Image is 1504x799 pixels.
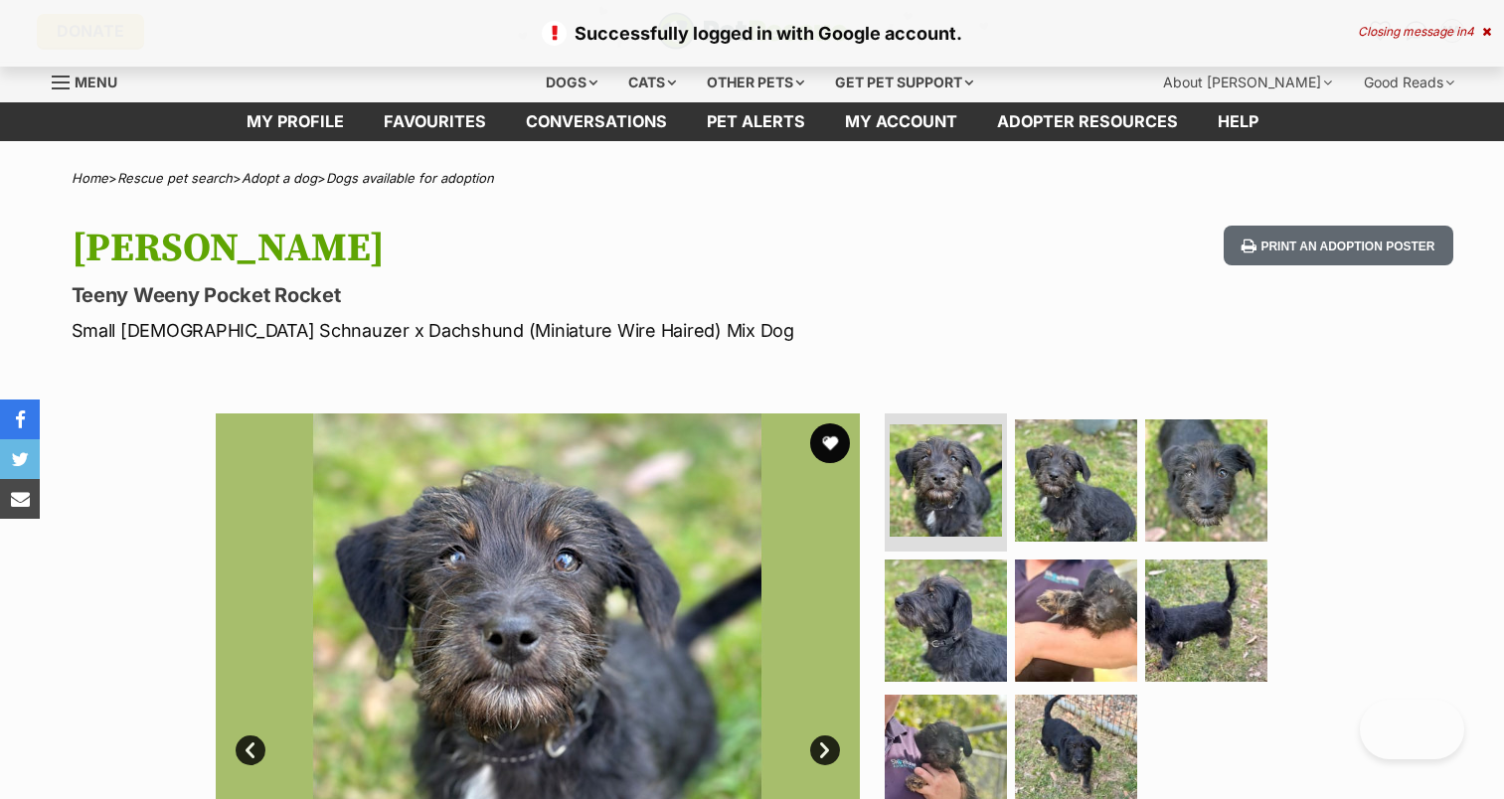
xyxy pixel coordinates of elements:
img: Photo of Morris [1145,419,1267,542]
div: Closing message in [1358,25,1491,39]
p: Successfully logged in with Google account. [20,20,1484,47]
div: > > > [22,171,1483,186]
h1: [PERSON_NAME] [72,226,913,271]
div: Other pets [693,63,818,102]
img: Photo of Morris [890,424,1002,537]
a: conversations [506,102,687,141]
a: Prev [236,735,265,765]
a: Home [72,170,108,186]
div: About [PERSON_NAME] [1149,63,1346,102]
a: Menu [52,63,131,98]
iframe: Help Scout Beacon - Open [1360,700,1464,759]
button: Print an adoption poster [1224,226,1452,266]
div: Dogs [532,63,611,102]
a: My account [825,102,977,141]
div: Cats [614,63,690,102]
p: Teeny Weeny Pocket Rocket [72,281,913,309]
img: Photo of Morris [1015,419,1137,542]
a: Next [810,735,840,765]
a: Adopter resources [977,102,1198,141]
a: My profile [227,102,364,141]
a: Help [1198,102,1278,141]
button: favourite [810,423,850,463]
a: Rescue pet search [117,170,233,186]
div: Good Reads [1350,63,1468,102]
a: Favourites [364,102,506,141]
p: Small [DEMOGRAPHIC_DATA] Schnauzer x Dachshund (Miniature Wire Haired) Mix Dog [72,317,913,344]
img: Photo of Morris [885,559,1007,682]
span: Menu [75,74,117,90]
a: Adopt a dog [242,170,317,186]
a: Pet alerts [687,102,825,141]
img: Photo of Morris [1145,559,1267,682]
span: 4 [1466,24,1474,39]
img: Photo of Morris [1015,559,1137,682]
div: Get pet support [821,63,987,102]
a: Dogs available for adoption [326,170,494,186]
